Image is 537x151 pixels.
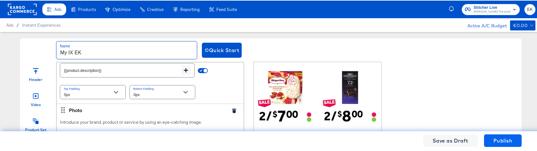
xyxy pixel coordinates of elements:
[423,134,478,146] button: Save as Draft
[78,6,96,11] span: Products
[510,20,535,30] button: €0.00
[60,60,181,74] input: Description
[31,101,41,107] div: Video
[6,22,13,27] span: Ads
[513,21,528,29] div: €0.00
[111,87,121,96] button: Open
[113,6,130,11] span: Optimize
[202,42,242,57] button: Quick Start
[484,134,522,146] button: Publish
[181,87,190,96] button: Open
[524,3,535,14] button: EK
[216,6,237,11] span: Feed Suite
[25,127,46,132] div: Product Set
[22,22,61,27] a: Instant Experiences
[204,45,239,54] span: Quick Start
[147,6,164,11] span: Creative
[474,4,510,10] span: Stitcher Live
[527,5,533,13] span: EK
[462,3,520,14] button: Stitcher Live[PERSON_NAME] Pre-prod
[474,9,510,14] span: [PERSON_NAME] Pre-prod
[493,136,512,144] span: Publish
[54,6,61,11] span: Ads
[180,6,200,11] span: Reporting
[461,20,507,29] div: Active A/C Budget
[69,106,226,113] div: Photo
[433,136,468,144] span: Save as Draft
[13,22,22,27] span: /
[29,76,43,82] div: Header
